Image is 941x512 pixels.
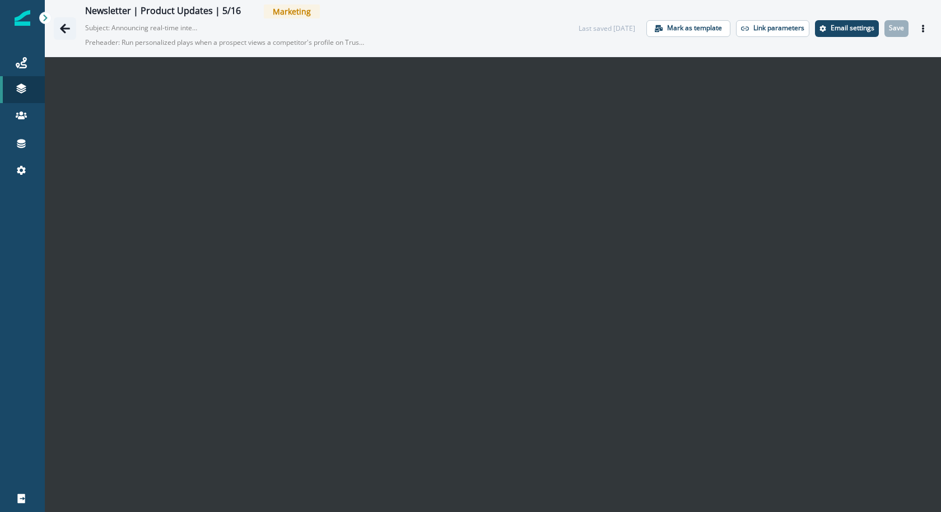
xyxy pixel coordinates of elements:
[54,17,76,40] button: Go back
[914,20,932,37] button: Actions
[815,20,879,37] button: Settings
[264,4,320,18] span: Marketing
[85,6,241,18] div: Newsletter | Product Updates | 5/16
[889,24,904,32] p: Save
[85,33,365,52] p: Preheader: Run personalized plays when a prospect views a competitor's profile on TrustRadius, fi...
[753,24,804,32] p: Link parameters
[15,10,30,26] img: Inflection
[736,20,809,37] button: Link parameters
[646,20,730,37] button: Mark as template
[579,24,635,34] div: Last saved [DATE]
[884,20,909,37] button: Save
[667,24,722,32] p: Mark as template
[831,24,874,32] p: Email settings
[85,18,197,33] p: Subject: Announcing real-time intent signals with TrustRadius, AI search, and more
